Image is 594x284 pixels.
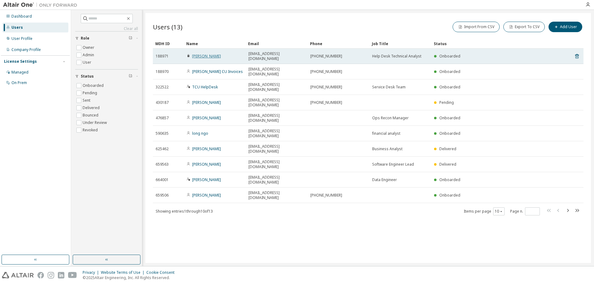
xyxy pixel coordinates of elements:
[83,51,95,59] label: Admin
[156,131,169,136] span: 590635
[192,115,221,121] a: [PERSON_NAME]
[372,54,421,59] span: Help Desk Technical Analyst
[155,39,181,49] div: MDH ID
[156,162,169,167] span: 659563
[81,36,89,41] span: Role
[156,116,169,121] span: 476857
[11,14,32,19] div: Dashboard
[83,97,92,104] label: Sent
[48,272,54,278] img: instagram.svg
[549,22,582,32] button: Add User
[156,54,169,59] span: 188971
[372,146,402,151] span: Business Analyst
[11,25,23,30] div: Users
[310,69,342,74] span: [PHONE_NUMBER]
[58,272,64,278] img: linkedin.svg
[11,70,28,75] div: Managed
[503,22,545,32] button: Export To CSV
[192,162,221,167] a: [PERSON_NAME]
[192,100,221,105] a: [PERSON_NAME]
[129,36,132,41] span: Clear filter
[156,85,169,90] span: 322522
[439,69,460,74] span: Onboarded
[81,74,94,79] span: Status
[83,270,101,275] div: Privacy
[83,44,96,51] label: Owner
[11,80,27,85] div: On Prem
[248,159,305,169] span: [EMAIL_ADDRESS][DOMAIN_NAME]
[186,39,243,49] div: Name
[248,39,305,49] div: Email
[372,177,397,182] span: Data Engineer
[68,272,77,278] img: youtube.svg
[434,39,551,49] div: Status
[439,84,460,90] span: Onboarded
[83,119,108,126] label: Under Review
[75,32,138,45] button: Role
[83,126,99,134] label: Revoked
[439,146,456,151] span: Delivered
[310,100,342,105] span: [PHONE_NUMBER]
[372,39,429,49] div: Job Title
[156,209,213,214] span: Showing entries 1 through 10 of 13
[372,85,406,90] span: Service Desk Team
[310,193,342,198] span: [PHONE_NUMBER]
[248,98,305,108] span: [EMAIL_ADDRESS][DOMAIN_NAME]
[192,146,221,151] a: [PERSON_NAME]
[83,275,178,280] p: © 2025 Altair Engineering, Inc. All Rights Reserved.
[439,131,460,136] span: Onboarded
[372,116,409,121] span: Ops Recon Manager
[129,74,132,79] span: Clear filter
[439,100,454,105] span: Pending
[37,272,44,278] img: facebook.svg
[11,36,32,41] div: User Profile
[75,70,138,83] button: Status
[192,177,221,182] a: [PERSON_NAME]
[4,59,37,64] div: License Settings
[156,193,169,198] span: 659506
[192,193,221,198] a: [PERSON_NAME]
[83,82,105,89] label: Onboarded
[439,193,460,198] span: Onboarded
[372,162,414,167] span: Software Engineer Lead
[156,177,169,182] span: 664001
[83,112,100,119] label: Bounced
[310,39,367,49] div: Phone
[192,69,243,74] a: [PERSON_NAME] CU Invoices
[453,22,500,32] button: Import From CSV
[156,100,169,105] span: 430187
[248,113,305,123] span: [EMAIL_ADDRESS][DOMAIN_NAME]
[101,270,146,275] div: Website Terms of Use
[510,207,540,215] span: Page n.
[146,270,178,275] div: Cookie Consent
[248,82,305,92] span: [EMAIL_ADDRESS][DOMAIN_NAME]
[83,89,98,97] label: Pending
[439,53,460,59] span: Onboarded
[310,54,342,59] span: [PHONE_NUMBER]
[192,53,221,59] a: [PERSON_NAME]
[439,115,460,121] span: Onboarded
[192,131,208,136] a: long ngo
[156,69,169,74] span: 188970
[248,175,305,185] span: [EMAIL_ADDRESS][DOMAIN_NAME]
[153,23,183,31] span: Users (13)
[439,177,460,182] span: Onboarded
[248,144,305,154] span: [EMAIL_ADDRESS][DOMAIN_NAME]
[75,26,138,31] a: Clear all
[248,67,305,77] span: [EMAIL_ADDRESS][DOMAIN_NAME]
[2,272,34,278] img: altair_logo.svg
[248,190,305,200] span: [EMAIL_ADDRESS][DOMAIN_NAME]
[192,84,218,90] a: TCU HelpDesk
[248,51,305,61] span: [EMAIL_ADDRESS][DOMAIN_NAME]
[310,85,342,90] span: [PHONE_NUMBER]
[248,129,305,138] span: [EMAIL_ADDRESS][DOMAIN_NAME]
[156,146,169,151] span: 625462
[372,131,400,136] span: financial analyst
[439,162,456,167] span: Delivered
[83,59,93,66] label: User
[11,47,41,52] div: Company Profile
[3,2,80,8] img: Altair One
[495,209,503,214] button: 10
[464,207,505,215] span: Items per page
[83,104,101,112] label: Delivered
